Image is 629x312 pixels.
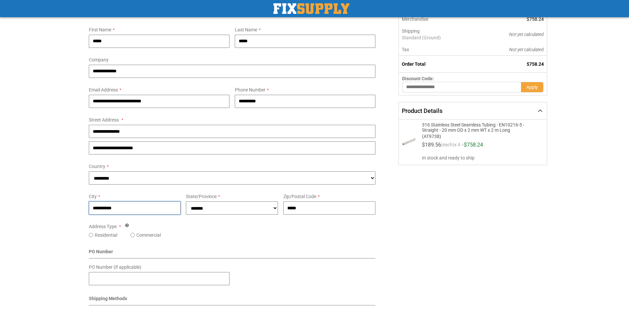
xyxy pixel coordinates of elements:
[186,194,217,199] span: State/Province
[95,232,117,238] label: Residential
[89,248,376,259] div: PO Number
[527,17,544,22] span: $758.24
[235,27,257,32] span: Last Name
[402,28,420,34] span: Shipping
[402,34,473,41] span: Standard (Ground)
[273,3,349,14] img: Fix Industrial Supply
[89,264,141,270] span: PO Number (if applicable)
[89,295,376,305] div: Shipping Methods
[89,164,105,169] span: Country
[89,117,119,122] span: Street Address
[89,87,118,92] span: Email Address
[402,61,426,67] strong: Order Total
[89,27,111,32] span: First Name
[273,3,349,14] a: store logo
[402,76,434,81] span: Discount Code:
[509,32,544,37] span: Not yet calculated
[422,142,441,148] span: $189.56
[454,142,464,150] span: x 4 =
[399,13,476,25] th: Merchandise
[283,194,316,199] span: Zip/Postal Code
[136,232,161,238] label: Commercial
[402,107,442,114] span: Product Details
[89,224,117,229] span: Address Type
[402,135,415,148] img: 316 Stainless Steel Seamless Tubing - EN10216-5 - Straight - 20 mm OD x 2 mm WT x 2 m Long
[422,155,541,161] span: In stock and ready to ship
[89,194,97,199] span: City
[464,142,483,148] span: $758.24
[422,133,533,139] span: (AT9738)
[509,47,544,52] span: Not yet calculated
[89,57,109,62] span: Company
[441,142,454,150] span: (each)
[526,85,538,90] span: Apply
[521,82,543,92] button: Apply
[527,61,544,67] span: $758.24
[422,122,533,133] span: 316 Stainless Steel Seamless Tubing - EN10216-5 - Straight - 20 mm OD x 2 mm WT x 2 m Long
[235,87,265,92] span: Phone Number
[399,44,476,56] th: Tax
